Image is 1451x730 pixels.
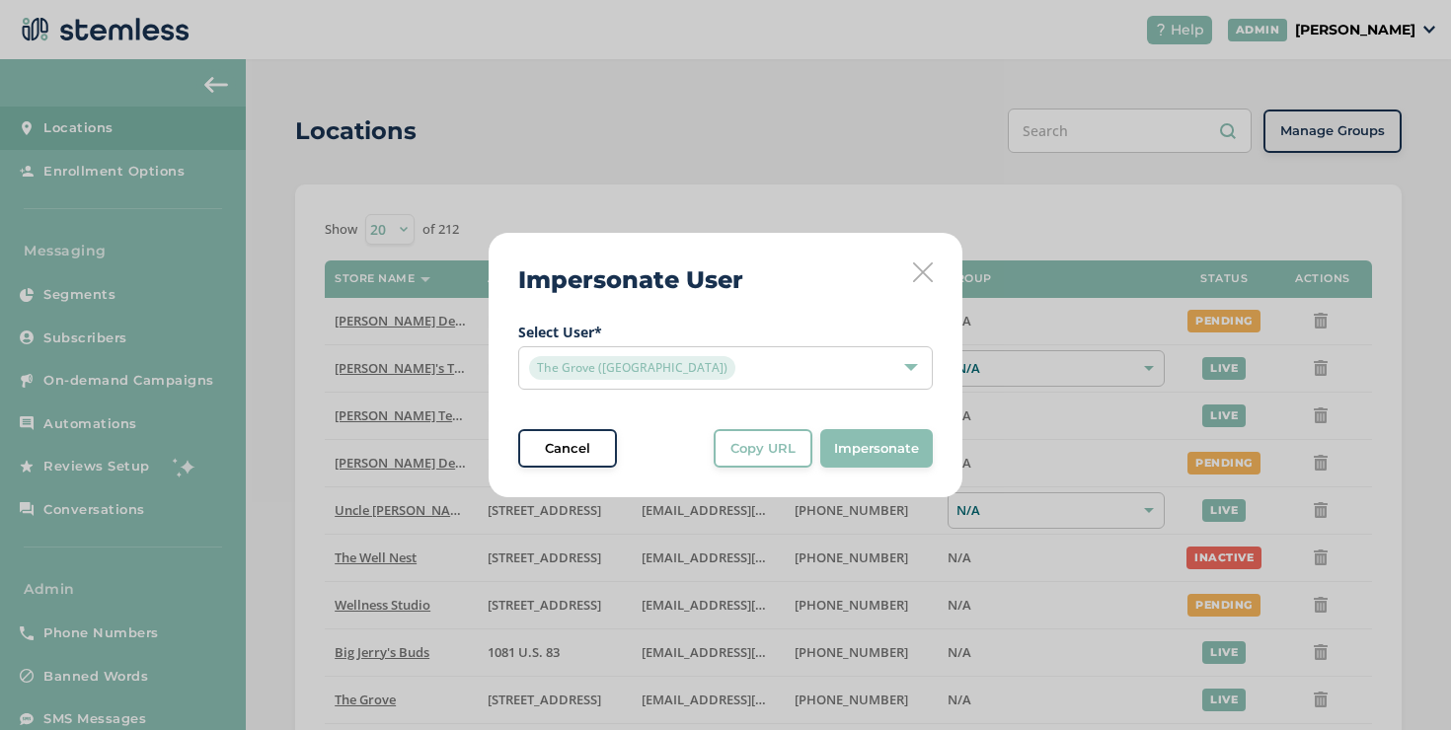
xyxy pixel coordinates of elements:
button: Cancel [518,429,617,469]
button: Copy URL [714,429,812,469]
span: The Grove ([GEOGRAPHIC_DATA]) [529,356,735,380]
span: Cancel [545,439,590,459]
button: Impersonate [820,429,933,469]
label: Select User [518,322,933,342]
span: Impersonate [834,439,919,459]
iframe: Chat Widget [1352,635,1451,730]
h2: Impersonate User [518,262,743,298]
span: Copy URL [730,439,796,459]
